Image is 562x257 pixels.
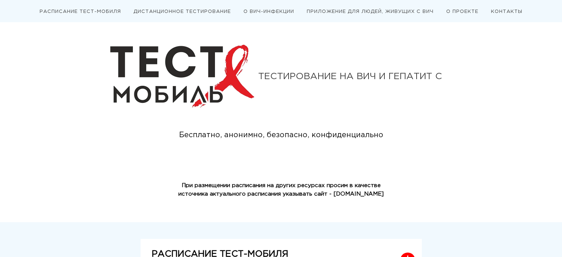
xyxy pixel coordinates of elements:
strong: При размещении расписания на других ресурсах просим в качестве источника актуального расписания у... [178,183,384,196]
a: РАСПИСАНИЕ ТЕСТ-МОБИЛЯ [40,10,121,14]
a: О ПРОЕКТЕ [446,10,478,14]
a: КОНТАКТЫ [491,10,522,14]
a: ДИСТАНЦИОННОЕ ТЕСТИРОВАНИЕ [134,10,231,14]
div: Бесплатно, анонимно, безопасно, конфиденциально [166,129,397,141]
a: ПРИЛОЖЕНИЕ ДЛЯ ЛЮДЕЙ, ЖИВУЩИХ С ВИЧ [307,10,434,14]
a: О ВИЧ-ИНФЕКЦИИ [243,10,294,14]
div: ТЕСТИРОВАНИЕ НА ВИЧ И ГЕПАТИТ С [258,72,452,81]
